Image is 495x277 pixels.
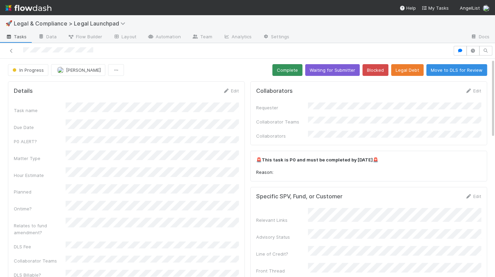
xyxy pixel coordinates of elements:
a: Flow Builder [62,32,108,43]
span: 🚀 [6,20,12,26]
button: Complete [272,64,302,76]
button: In Progress [8,64,48,76]
a: Edit [465,88,481,93]
div: P0 ALERT? [14,138,66,145]
p: Reason: [256,169,481,176]
a: My Tasks [421,4,449,11]
span: In Progress [11,67,44,73]
h5: Details [14,88,33,95]
img: avatar_b5be9b1b-4537-4870-b8e7-50cc2287641b.png [57,67,64,73]
a: Edit [465,194,481,199]
div: Collaborator Teams [256,118,308,125]
h5: Collaborators [256,88,293,95]
div: Hour Estimate [14,172,66,179]
a: Data [32,32,62,43]
p: 🚨 🚨 [256,157,481,164]
button: Legal Debt [391,64,424,76]
div: Collaborators [256,132,308,139]
div: Line of Credit? [256,250,308,257]
button: Blocked [362,64,388,76]
div: Relevant Links [256,217,308,224]
div: Relates to fund amendment? [14,222,66,236]
a: Edit [223,88,239,93]
button: [PERSON_NAME] [51,64,105,76]
button: Waiting for Submitter [305,64,360,76]
div: Front Thread [256,267,308,274]
h5: Specific SPV, Fund, or Customer [256,193,342,200]
div: Matter Type [14,155,66,162]
div: Task name [14,107,66,114]
span: AngelList [460,5,480,11]
div: Collaborator Teams [14,257,66,264]
div: Help [399,4,416,11]
button: Move to DLS for Review [426,64,487,76]
div: Due Date [14,124,66,131]
span: [PERSON_NAME] [66,67,101,73]
a: Analytics [218,32,257,43]
div: Advisory Status [256,234,308,240]
a: Layout [108,32,142,43]
a: Docs [465,32,495,43]
img: logo-inverted-e16ddd16eac7371096b0.svg [6,2,51,14]
a: Settings [257,32,295,43]
div: Ontime? [14,205,66,212]
strong: This task is P0 and must be completed by [DATE] [262,157,373,162]
span: Flow Builder [68,33,102,40]
span: Legal & Compliance > Legal Launchpad [14,20,129,27]
div: Requester [256,104,308,111]
div: Planned [14,188,66,195]
img: avatar_b5be9b1b-4537-4870-b8e7-50cc2287641b.png [483,5,489,12]
span: Tasks [6,33,27,40]
a: Team [186,32,218,43]
span: My Tasks [421,5,449,11]
div: DLS Fee [14,243,66,250]
a: Automation [142,32,186,43]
